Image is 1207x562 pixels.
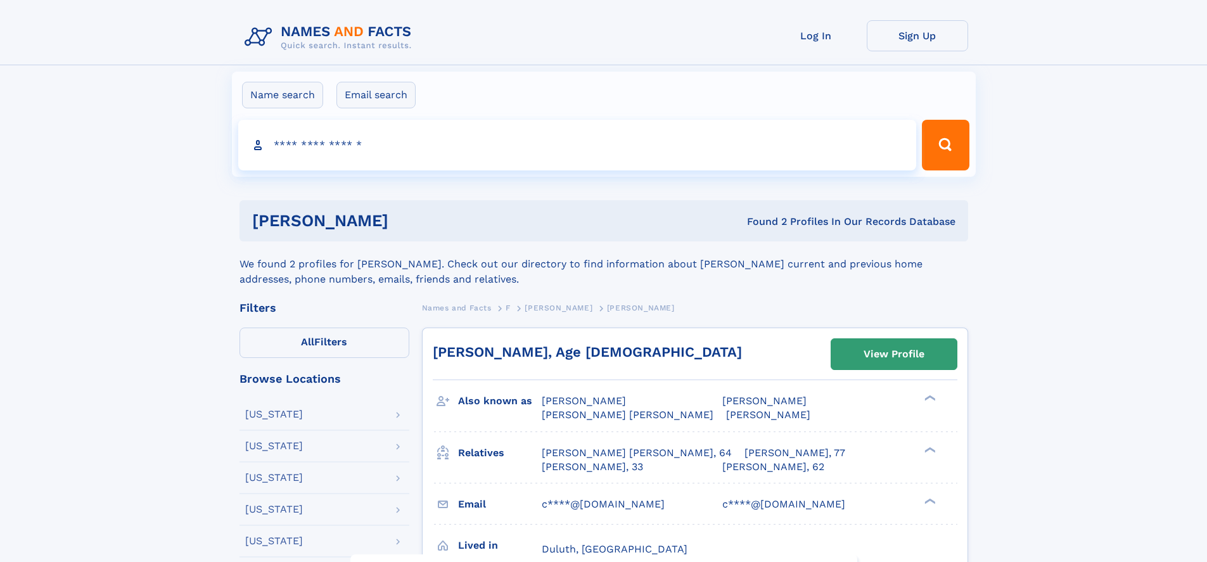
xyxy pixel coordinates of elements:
[245,536,303,546] div: [US_STATE]
[921,394,936,402] div: ❯
[433,344,742,360] a: [PERSON_NAME], Age [DEMOGRAPHIC_DATA]
[239,241,968,287] div: We found 2 profiles for [PERSON_NAME]. Check out our directory to find information about [PERSON_...
[921,497,936,505] div: ❯
[744,446,845,460] a: [PERSON_NAME], 77
[336,82,416,108] label: Email search
[864,340,924,369] div: View Profile
[458,494,542,515] h3: Email
[525,300,592,316] a: [PERSON_NAME]
[542,460,643,474] a: [PERSON_NAME], 33
[301,336,314,348] span: All
[245,473,303,483] div: [US_STATE]
[239,373,409,385] div: Browse Locations
[726,409,810,421] span: [PERSON_NAME]
[458,390,542,412] h3: Also known as
[239,328,409,358] label: Filters
[239,302,409,314] div: Filters
[922,120,969,170] button: Search Button
[252,213,568,229] h1: [PERSON_NAME]
[542,446,732,460] a: [PERSON_NAME] [PERSON_NAME], 64
[831,339,957,369] a: View Profile
[542,543,687,555] span: Duluth, [GEOGRAPHIC_DATA]
[568,215,955,229] div: Found 2 Profiles In Our Records Database
[238,120,917,170] input: search input
[239,20,422,54] img: Logo Names and Facts
[422,300,492,316] a: Names and Facts
[722,460,824,474] a: [PERSON_NAME], 62
[867,20,968,51] a: Sign Up
[525,303,592,312] span: [PERSON_NAME]
[506,300,511,316] a: F
[242,82,323,108] label: Name search
[607,303,675,312] span: [PERSON_NAME]
[245,409,303,419] div: [US_STATE]
[506,303,511,312] span: F
[542,395,626,407] span: [PERSON_NAME]
[458,535,542,556] h3: Lived in
[245,504,303,514] div: [US_STATE]
[921,445,936,454] div: ❯
[245,441,303,451] div: [US_STATE]
[765,20,867,51] a: Log In
[458,442,542,464] h3: Relatives
[722,395,807,407] span: [PERSON_NAME]
[542,409,713,421] span: [PERSON_NAME] [PERSON_NAME]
